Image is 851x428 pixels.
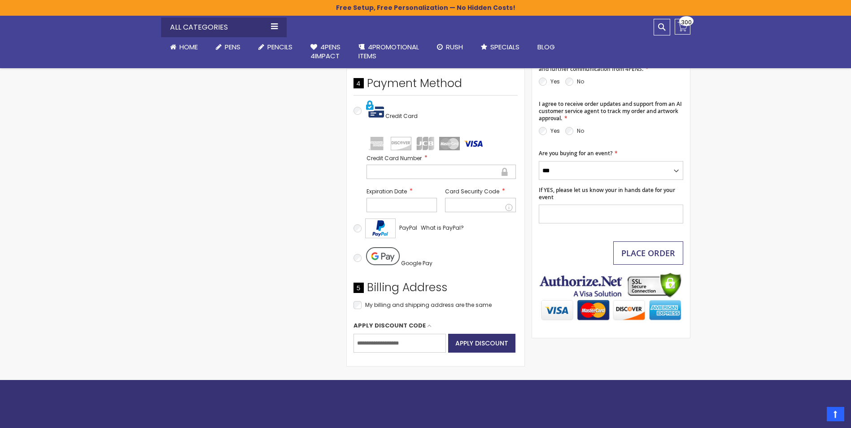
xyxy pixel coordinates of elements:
[225,42,240,52] span: Pens
[415,137,436,150] img: jcb
[249,37,301,57] a: Pencils
[365,218,396,238] img: Acceptance Mark
[681,18,692,26] span: 300
[472,37,528,57] a: Specials
[539,58,675,73] span: I consent to receive SMS updates regarding my order and further communication from 4PENS.
[528,37,564,57] a: Blog
[366,247,400,265] img: Pay with Google Pay
[501,166,509,177] div: Secure transaction
[537,42,555,52] span: Blog
[367,137,387,150] img: amex
[401,259,432,267] span: Google Pay
[577,78,584,85] label: No
[463,137,484,150] img: visa
[349,37,428,66] a: 4PROMOTIONALITEMS
[301,37,349,66] a: 4Pens4impact
[539,186,675,201] span: If YES, please let us know your in hands date for your event
[353,322,426,330] span: Apply Discount Code
[353,280,518,300] div: Billing Address
[675,19,690,35] a: 300
[421,223,464,233] a: What is PayPal?
[777,404,851,428] iframe: Google Customer Reviews
[439,137,460,150] img: mastercard
[310,42,340,61] span: 4Pens 4impact
[161,17,287,37] div: All Categories
[539,100,682,122] span: I agree to receive order updates and support from an AI customer service agent to track my order ...
[385,112,418,120] span: Credit Card
[179,42,198,52] span: Home
[428,37,472,57] a: Rush
[448,334,515,353] button: Apply Discount
[391,137,411,150] img: discover
[366,100,384,118] img: Pay with credit card
[353,76,518,96] div: Payment Method
[365,301,492,309] span: My billing and shipping address are the same
[577,127,584,135] label: No
[421,224,464,231] span: What is PayPal?
[621,248,675,258] span: Place Order
[550,127,560,135] label: Yes
[550,78,560,85] label: Yes
[446,42,463,52] span: Rush
[613,241,683,265] button: Place Order
[490,42,519,52] span: Specials
[455,339,508,348] span: Apply Discount
[367,154,516,162] label: Credit Card Number
[161,37,207,57] a: Home
[399,224,417,231] span: PayPal
[358,42,419,61] span: 4PROMOTIONAL ITEMS
[207,37,249,57] a: Pens
[445,187,516,196] label: Card Security Code
[367,187,437,196] label: Expiration Date
[539,149,612,157] span: Are you buying for an event?
[267,42,292,52] span: Pencils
